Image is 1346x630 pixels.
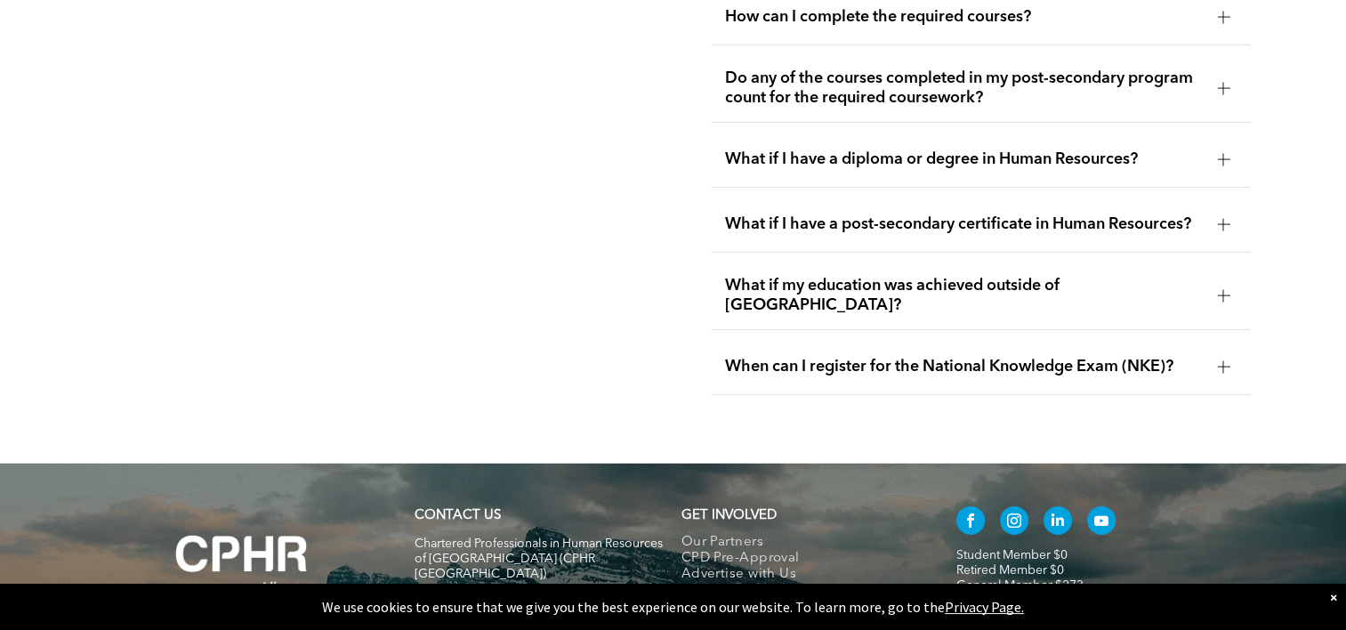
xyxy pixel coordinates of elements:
[1044,506,1072,539] a: linkedin
[681,509,777,522] span: GET INVOLVED
[725,149,1203,169] span: What if I have a diploma or degree in Human Resources?
[725,7,1203,27] span: How can I complete the required courses?
[681,583,919,599] a: Submit an Article
[725,276,1203,315] span: What if my education was achieved outside of [GEOGRAPHIC_DATA]?
[681,567,919,583] a: Advertise with Us
[725,214,1203,234] span: What if I have a post-secondary certificate in Human Resources?
[681,535,919,551] a: Our Partners
[956,564,1064,577] a: Retired Member $0
[956,506,985,539] a: facebook
[415,537,663,580] span: Chartered Professionals in Human Resources of [GEOGRAPHIC_DATA] (CPHR [GEOGRAPHIC_DATA])
[1330,588,1337,606] div: Dismiss notification
[725,69,1203,108] span: Do any of the courses completed in my post-secondary program count for the required coursework?
[415,509,501,522] a: CONTACT US
[945,598,1024,616] a: Privacy Page.
[1087,506,1116,539] a: youtube
[681,551,919,567] a: CPD Pre-Approval
[725,357,1203,376] span: When can I register for the National Knowledge Exam (NKE)?
[956,549,1068,561] a: Student Member $0
[1000,506,1028,539] a: instagram
[140,499,344,629] img: A white background with a few lines on it
[956,579,1084,592] a: General Member $273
